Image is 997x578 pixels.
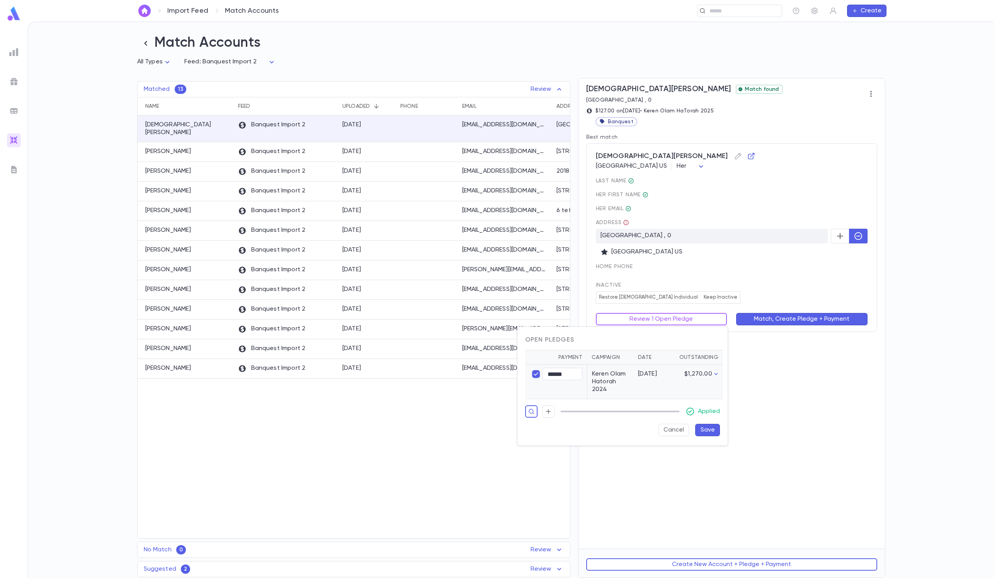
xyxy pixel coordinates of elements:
[672,365,723,399] td: $1,270.00
[672,350,723,365] th: Outstanding
[695,424,720,436] button: Save
[525,336,574,344] span: Open Pledges
[633,350,672,365] th: Date
[698,408,720,415] p: Applied
[587,350,633,365] th: Campaign
[638,370,667,378] div: [DATE]
[658,424,689,436] button: Cancel
[587,365,633,399] td: Keren Olam Hatorah 2024
[525,350,587,365] th: Payment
